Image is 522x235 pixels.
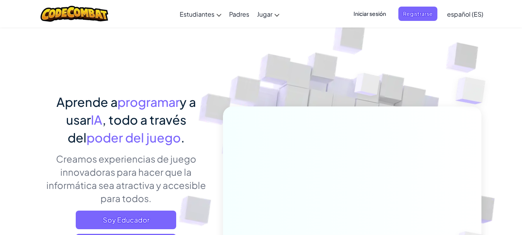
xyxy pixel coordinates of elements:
[398,7,437,21] button: Registrarse
[56,94,117,110] span: Aprende a
[180,10,214,18] span: Estudiantes
[41,152,211,205] p: Creamos experiencias de juego innovadoras para hacer que la informática sea atractiva y accesible...
[257,10,272,18] span: Jugar
[117,94,180,110] span: programar
[87,130,181,145] span: poder del juego
[181,130,185,145] span: .
[68,112,186,145] span: , todo a través del
[253,3,283,24] a: Jugar
[176,3,225,24] a: Estudiantes
[91,112,102,127] span: IA
[349,7,391,21] button: Iniciar sesión
[41,6,108,22] img: CodeCombat logo
[340,58,395,115] img: Overlap cubes
[76,211,176,229] a: Soy Educador
[225,3,253,24] a: Padres
[447,10,483,18] span: español (ES)
[440,58,507,124] img: Overlap cubes
[443,3,487,24] a: español (ES)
